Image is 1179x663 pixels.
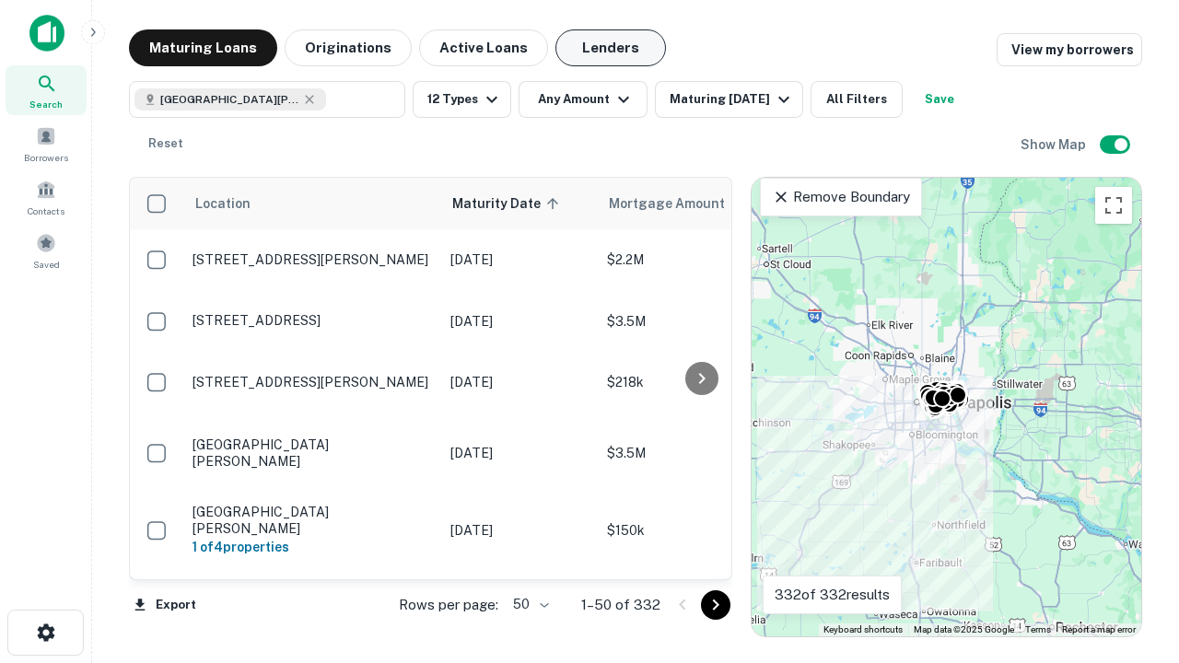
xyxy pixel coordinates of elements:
[136,125,195,162] button: Reset
[413,81,511,118] button: 12 Types
[193,251,432,268] p: [STREET_ADDRESS][PERSON_NAME]
[752,178,1141,636] div: 0 0
[129,591,201,619] button: Export
[450,443,589,463] p: [DATE]
[701,590,730,620] button: Go to next page
[1062,624,1136,634] a: Report a map error
[775,584,890,606] p: 332 of 332 results
[183,178,441,229] th: Location
[6,226,87,275] a: Saved
[24,150,68,165] span: Borrowers
[607,372,791,392] p: $218k
[129,29,277,66] button: Maturing Loans
[997,33,1142,66] a: View my borrowers
[29,97,63,111] span: Search
[607,443,791,463] p: $3.5M
[29,15,64,52] img: capitalize-icon.png
[910,81,969,118] button: Save your search to get updates of matches that match your search criteria.
[1021,134,1089,155] h6: Show Map
[1025,624,1051,634] a: Terms
[6,65,87,115] a: Search
[772,186,909,208] p: Remove Boundary
[441,178,598,229] th: Maturity Date
[28,204,64,218] span: Contacts
[450,372,589,392] p: [DATE]
[914,624,1014,634] span: Map data ©2025 Google
[1087,516,1179,604] iframe: Chat Widget
[6,119,87,169] a: Borrowers
[399,594,498,616] p: Rows per page:
[756,612,817,636] img: Google
[193,504,432,537] p: [GEOGRAPHIC_DATA][PERSON_NAME]
[193,312,432,329] p: [STREET_ADDRESS]
[160,91,298,108] span: [GEOGRAPHIC_DATA][PERSON_NAME], [GEOGRAPHIC_DATA], [GEOGRAPHIC_DATA]
[756,612,817,636] a: Open this area in Google Maps (opens a new window)
[193,374,432,390] p: [STREET_ADDRESS][PERSON_NAME]
[598,178,800,229] th: Mortgage Amount
[419,29,548,66] button: Active Loans
[506,591,552,618] div: 50
[607,311,791,331] p: $3.5M
[670,88,795,110] div: Maturing [DATE]
[555,29,666,66] button: Lenders
[1095,187,1132,224] button: Toggle fullscreen view
[519,81,648,118] button: Any Amount
[450,520,589,541] p: [DATE]
[609,192,749,215] span: Mortgage Amount
[450,250,589,270] p: [DATE]
[607,250,791,270] p: $2.2M
[452,192,565,215] span: Maturity Date
[193,436,432,470] p: [GEOGRAPHIC_DATA][PERSON_NAME]
[811,81,903,118] button: All Filters
[194,192,251,215] span: Location
[607,520,791,541] p: $150k
[581,594,660,616] p: 1–50 of 332
[450,311,589,331] p: [DATE]
[285,29,412,66] button: Originations
[655,81,803,118] button: Maturing [DATE]
[6,172,87,222] a: Contacts
[823,623,903,636] button: Keyboard shortcuts
[193,537,432,557] h6: 1 of 4 properties
[33,257,60,272] span: Saved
